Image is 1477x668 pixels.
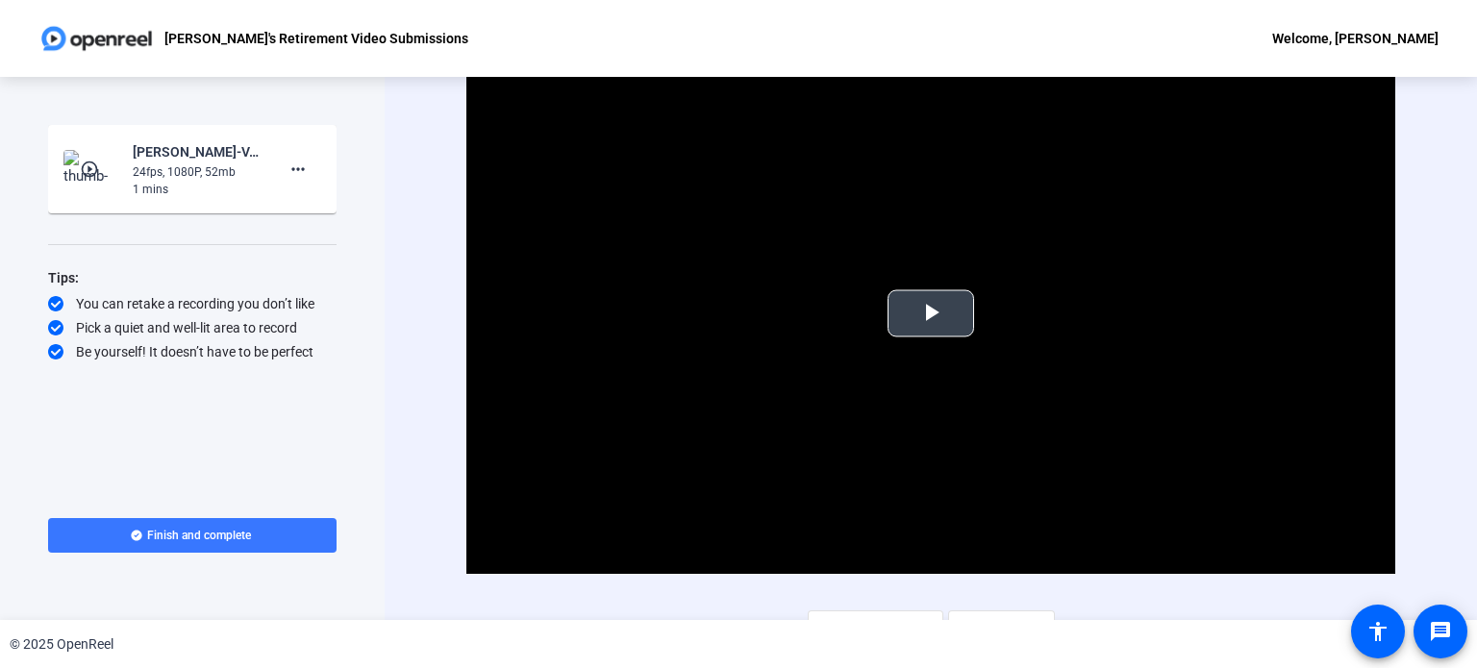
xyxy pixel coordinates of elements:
div: Video Player [466,52,1395,574]
mat-icon: message [1429,620,1452,643]
p: [PERSON_NAME]'s Retirement Video Submissions [164,27,468,50]
span: Retake video [964,609,1039,646]
div: [PERSON_NAME]-VA OCC [PERSON_NAME]-s Retirement Video-[PERSON_NAME]-s Retirement Video Submission... [133,140,262,163]
div: © 2025 OpenReel [10,634,113,655]
img: thumb-nail [63,150,120,188]
span: Record new video [823,609,928,646]
mat-icon: accessibility [1366,620,1389,643]
div: Be yourself! It doesn’t have to be perfect [48,342,337,361]
button: Play Video [888,289,974,336]
div: Pick a quiet and well-lit area to record [48,318,337,337]
div: 24fps, 1080P, 52mb [133,163,262,181]
mat-icon: more_horiz [287,158,310,181]
div: Welcome, [PERSON_NAME] [1272,27,1439,50]
div: 1 mins [133,181,262,198]
img: OpenReel logo [38,19,155,58]
button: Record new video [808,610,943,645]
button: Finish and complete [48,518,337,553]
div: You can retake a recording you don’t like [48,294,337,313]
span: Finish and complete [147,528,251,543]
div: Tips: [48,266,337,289]
button: Retake video [948,610,1055,645]
mat-icon: play_circle_outline [80,160,103,179]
